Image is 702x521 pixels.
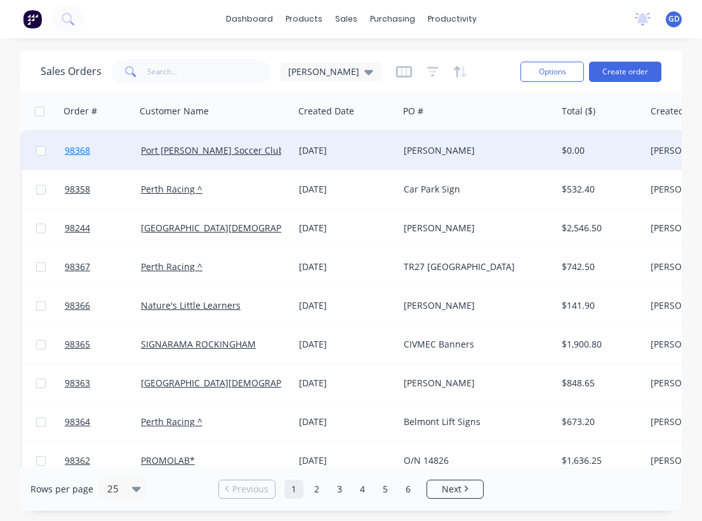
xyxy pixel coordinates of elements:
[65,248,141,286] a: 98367
[213,480,489,499] ul: Pagination
[562,338,636,351] div: $1,900.80
[562,416,636,428] div: $673.20
[299,338,394,351] div: [DATE]
[279,10,329,29] div: products
[562,299,636,312] div: $141.90
[141,299,241,311] a: Nature's Little Learners
[330,480,349,499] a: Page 3
[299,222,394,234] div: [DATE]
[141,260,202,273] a: Perth Racing ^
[353,480,372,499] a: Page 4
[141,183,202,195] a: Perth Racing ^
[65,299,90,312] span: 98366
[299,299,394,312] div: [DATE]
[65,132,141,170] a: 98368
[41,65,102,78] h1: Sales Orders
[562,260,636,273] div: $742.50
[288,65,359,78] span: [PERSON_NAME]
[140,105,209,118] div: Customer Name
[404,260,545,273] div: TR27 [GEOGRAPHIC_DATA]
[298,105,354,118] div: Created Date
[668,13,680,25] span: GD
[65,377,90,389] span: 98363
[141,222,324,234] a: [GEOGRAPHIC_DATA][DEMOGRAPHIC_DATA]
[23,10,42,29] img: Factory
[30,483,93,496] span: Rows per page
[65,442,141,480] a: 98362
[65,364,141,402] a: 98363
[141,454,195,466] a: PROMOLAB*
[404,183,545,196] div: Car Park Sign
[404,299,545,312] div: [PERSON_NAME]
[651,105,697,118] div: Created By
[65,338,90,351] span: 98365
[65,403,141,441] a: 98364
[232,483,268,496] span: Previous
[65,325,141,363] a: 98365
[404,338,545,351] div: CIVMEC Banners
[299,416,394,428] div: [DATE]
[65,287,141,325] a: 98366
[520,62,584,82] button: Options
[404,416,545,428] div: Belmont Lift Signs
[299,454,394,467] div: [DATE]
[404,144,545,157] div: [PERSON_NAME]
[589,62,661,82] button: Create order
[147,59,271,85] input: Search...
[329,10,364,29] div: sales
[65,454,90,467] span: 98362
[364,10,421,29] div: purchasing
[562,454,636,467] div: $1,636.25
[219,483,275,496] a: Previous page
[562,222,636,234] div: $2,546.50
[562,144,636,157] div: $0.00
[404,454,545,467] div: O/N 14826
[442,483,461,496] span: Next
[562,105,595,118] div: Total ($)
[299,377,394,389] div: [DATE]
[421,10,483,29] div: productivity
[65,183,90,196] span: 98358
[65,222,90,234] span: 98244
[403,105,423,118] div: PO #
[65,144,90,157] span: 98368
[299,183,394,196] div: [DATE]
[404,222,545,234] div: [PERSON_NAME]
[65,416,90,428] span: 98364
[141,377,324,389] a: [GEOGRAPHIC_DATA][DEMOGRAPHIC_DATA]
[141,416,202,428] a: Perth Racing ^
[63,105,97,118] div: Order #
[141,144,284,156] a: Port [PERSON_NAME] Soccer Club
[404,377,545,389] div: [PERSON_NAME]
[562,377,636,389] div: $848.65
[399,480,418,499] a: Page 6
[299,260,394,273] div: [DATE]
[65,209,141,247] a: 98244
[141,338,256,350] a: SIGNARAMA ROCKINGHAM
[65,260,90,273] span: 98367
[65,170,141,208] a: 98358
[220,10,279,29] a: dashboard
[562,183,636,196] div: $532.40
[427,483,483,496] a: Next page
[376,480,395,499] a: Page 5
[299,144,394,157] div: [DATE]
[307,480,326,499] a: Page 2
[284,480,303,499] a: Page 1 is your current page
